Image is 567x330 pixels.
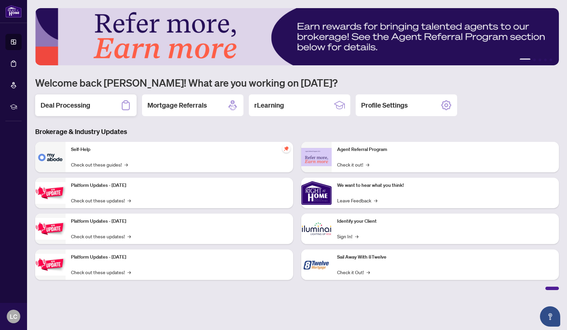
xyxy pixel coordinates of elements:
[361,101,408,110] h2: Profile Settings
[301,148,332,167] img: Agent Referral Program
[71,254,288,261] p: Platform Updates - [DATE]
[540,306,560,327] button: Open asap
[127,268,131,276] span: →
[71,218,288,225] p: Platform Updates - [DATE]
[337,233,358,240] a: Sign In!→
[41,101,90,110] h2: Deal Processing
[35,127,559,136] h3: Brokerage & Industry Updates
[337,197,377,204] a: Leave Feedback→
[10,312,17,321] span: LC
[35,218,66,239] img: Platform Updates - July 8, 2025
[71,182,288,189] p: Platform Updates - [DATE]
[282,145,290,153] span: pushpin
[71,197,131,204] a: Check out these updates!→
[35,142,66,172] img: Self-Help
[127,197,131,204] span: →
[301,178,332,208] img: We want to hear what you think!
[337,161,369,168] a: Check it out!→
[549,59,552,61] button: 5
[5,5,22,18] img: logo
[35,8,559,65] img: Slide 0
[301,249,332,280] img: Sail Away With 8Twelve
[544,59,547,61] button: 4
[35,76,559,89] h1: Welcome back [PERSON_NAME]! What are you working on [DATE]?
[35,182,66,203] img: Platform Updates - July 21, 2025
[147,101,207,110] h2: Mortgage Referrals
[71,146,288,153] p: Self-Help
[337,146,554,153] p: Agent Referral Program
[124,161,128,168] span: →
[71,161,128,168] a: Check out these guides!→
[254,101,284,110] h2: rLearning
[71,233,131,240] a: Check out these updates!→
[301,214,332,244] img: Identify your Client
[366,161,369,168] span: →
[337,268,370,276] a: Check it Out!→
[533,59,536,61] button: 2
[367,268,370,276] span: →
[539,59,541,61] button: 3
[520,59,530,61] button: 1
[337,254,554,261] p: Sail Away With 8Twelve
[355,233,358,240] span: →
[374,197,377,204] span: →
[337,218,554,225] p: Identify your Client
[71,268,131,276] a: Check out these updates!→
[127,233,131,240] span: →
[337,182,554,189] p: We want to hear what you think!
[35,254,66,275] img: Platform Updates - June 23, 2025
